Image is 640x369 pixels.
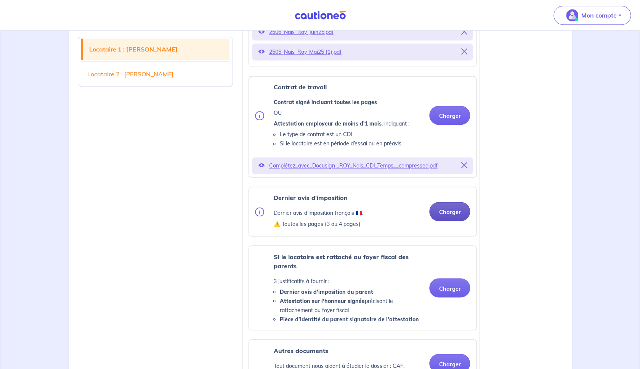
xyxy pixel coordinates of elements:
button: Charger [429,106,470,125]
strong: Attestation employeur de moins d'1 mois [273,120,381,127]
button: Charger [429,278,470,297]
button: Supprimer [461,27,467,37]
strong: Pièce d’identité du parent signataire de l'attestation [279,316,419,322]
li: précisant le rattachement au foyer fiscal [279,296,423,314]
strong: Dernier avis d'imposition [273,194,347,201]
p: 3 justificatifs à fournir : [273,276,423,285]
div: categoryName: tax-assessment, userCategory: cdi [249,187,476,236]
strong: Si le locataire est rattaché au foyer fiscal des parents [273,253,408,269]
button: Supprimer [461,160,467,171]
p: ⚠️ Toutes les pages (3 ou 4 pages) [273,219,363,228]
div: categoryName: parental-tax-assessment, userCategory: cdi [249,245,476,330]
p: 2505_Nais_Roy_Mai25 (1).pdf [269,47,456,57]
a: Locataire 1 : [PERSON_NAME] [83,39,230,60]
a: Locataire 2 : [PERSON_NAME] [81,64,230,85]
strong: Autres documents [273,346,328,354]
img: info.svg [255,111,264,120]
strong: Contrat de travail [273,83,326,91]
button: Charger [429,202,470,221]
p: Mon compte [581,11,617,20]
img: info.svg [255,207,264,216]
div: categoryName: employment-contract, userCategory: cdi [249,76,476,177]
span: Complétez_avec_Docusign _ROY_Nais_CDI_Temps__compressed.pdf [269,160,456,171]
button: Voir [258,47,264,57]
img: illu_account_valid_menu.svg [566,9,578,21]
p: OU [273,108,409,118]
button: Supprimer [461,47,467,57]
button: illu_account_valid_menu.svgMon compte [553,6,631,25]
p: , indiquant : [273,119,409,128]
img: Cautioneo [292,10,349,20]
li: Le type de contrat est un CDI [279,130,409,139]
strong: Attestation sur l'honneur signée [279,297,364,304]
button: Voir [258,160,264,171]
button: Voir [258,27,264,37]
strong: Dernier avis d'imposition du parent [279,288,373,295]
p: 2506_Nais_Roy_Juin25.pdf [269,27,456,37]
li: Si le locataire est en période d’essai ou en préavis. [279,139,409,148]
strong: Contrat signé incluant toutes les pages [273,99,377,106]
p: Dernier avis d'imposition français 🇫🇷. [273,208,363,218]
